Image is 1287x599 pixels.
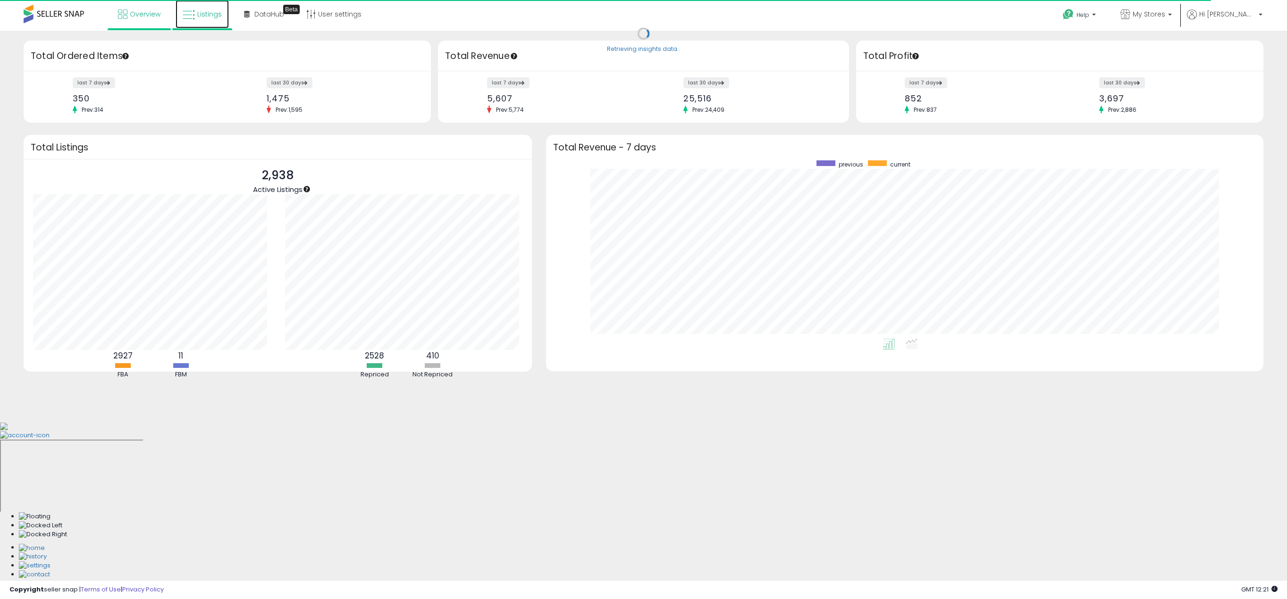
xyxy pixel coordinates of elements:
[487,93,636,103] div: 5,607
[271,106,307,114] span: Prev: 1,595
[1055,1,1105,31] a: Help
[905,77,947,88] label: last 7 days
[1062,8,1074,20] i: Get Help
[113,350,133,361] b: 2927
[19,521,62,530] img: Docked Left
[31,50,424,63] h3: Total Ordered Items
[19,530,67,539] img: Docked Right
[77,106,108,114] span: Prev: 314
[1199,9,1256,19] span: Hi [PERSON_NAME]
[346,370,403,379] div: Repriced
[152,370,209,379] div: FBM
[267,77,312,88] label: last 30 days
[31,144,525,151] h3: Total Listings
[283,5,300,14] div: Tooltip anchor
[445,50,842,63] h3: Total Revenue
[553,144,1256,151] h3: Total Revenue - 7 days
[19,561,50,570] img: Settings
[1077,11,1089,19] span: Help
[73,93,220,103] div: 350
[19,552,47,561] img: History
[688,106,729,114] span: Prev: 24,409
[404,370,461,379] div: Not Repriced
[365,350,384,361] b: 2528
[178,350,183,361] b: 11
[1133,9,1165,19] span: My Stores
[1187,9,1262,31] a: Hi [PERSON_NAME]
[1099,77,1145,88] label: last 30 days
[19,544,45,553] img: Home
[19,570,50,579] img: Contact
[19,512,50,521] img: Floating
[487,77,530,88] label: last 7 days
[911,52,920,60] div: Tooltip anchor
[426,350,439,361] b: 410
[839,160,863,168] span: previous
[1103,106,1141,114] span: Prev: 2,886
[253,184,303,194] span: Active Listings
[254,9,284,19] span: DataHub
[253,166,303,184] p: 2,938
[683,77,729,88] label: last 30 days
[197,9,222,19] span: Listings
[683,93,833,103] div: 25,516
[130,9,160,19] span: Overview
[607,45,680,54] div: Retrieving insights data..
[267,93,414,103] div: 1,475
[94,370,151,379] div: FBA
[491,106,529,114] span: Prev: 5,774
[863,50,1256,63] h3: Total Profit
[905,93,1052,103] div: 852
[121,52,130,60] div: Tooltip anchor
[890,160,910,168] span: current
[1099,93,1247,103] div: 3,697
[73,77,115,88] label: last 7 days
[303,185,311,193] div: Tooltip anchor
[909,106,942,114] span: Prev: 837
[510,52,518,60] div: Tooltip anchor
